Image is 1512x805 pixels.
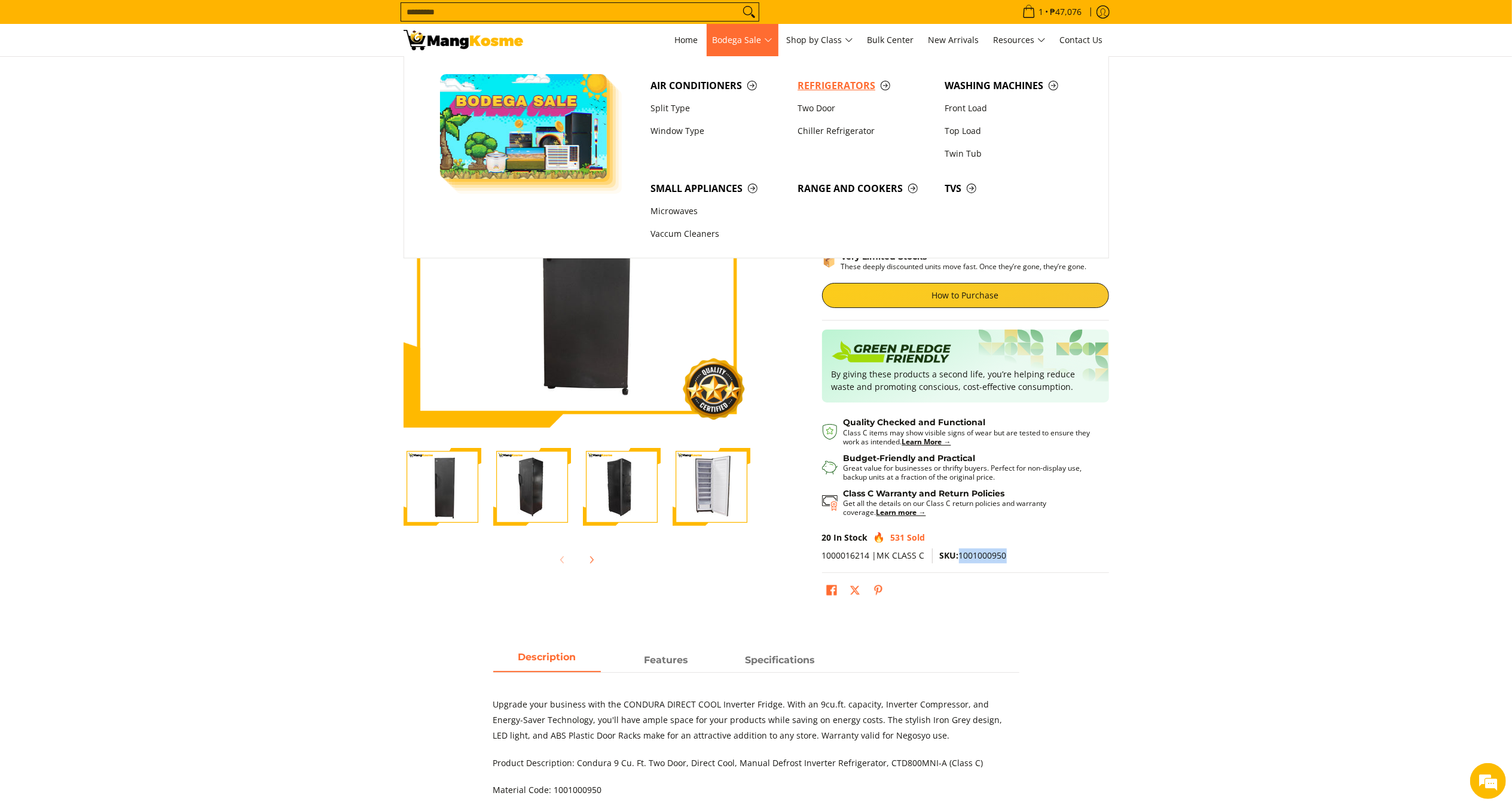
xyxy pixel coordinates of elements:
[902,437,951,447] a: Learn More →
[404,30,523,50] img: Class C STEALS: Condura Negosyo Upright Freezer Inverter l Mang Kosme
[822,532,832,543] span: 20
[940,550,959,561] span: SKU:
[798,78,933,93] span: Refrigerators
[493,699,1003,741] span: Upgrade your business with the CONDURA DIRECT COOL Inverter Fridge. With an 9cu.ft. capacity, Inv...
[988,24,1052,56] a: Resources
[1060,34,1103,45] span: Contact Us
[669,24,704,56] a: Home
[440,74,607,179] img: Bodega Sale
[870,582,887,602] a: Pin on Pinterest
[928,34,979,45] span: New Arrivals
[644,177,792,200] a: Small Appliances
[781,24,859,56] a: Shop by Class
[908,532,925,543] span: Sold
[644,120,792,142] a: Window Type
[945,78,1080,93] span: Washing Machines
[822,550,925,561] span: 1000016214 |MK CLASS C
[493,784,602,795] span: Material Code: 1001000950
[798,181,933,196] span: Range and Cookers
[404,448,481,526] img: Condura 9 Cu. Ft. Negosyo Upright Freezer, Manual Inverter Refrigerator, Iron Gray, CUF1000MNI-A ...
[673,448,750,526] img: Condura 9 Cu. Ft. Negosyo Upright Freezer, Manual Inverter Refrigerator, Iron Gray, CUF1000MNI-A ...
[792,120,939,142] a: Chiller Refrigerator
[841,262,1087,271] p: These deeply discounted units move fast. Once they’re gone, they’re gone.
[578,547,604,573] button: Next
[945,181,1080,196] span: TVs
[650,78,786,93] span: Air Conditioners
[792,177,939,200] a: Range and Cookers
[613,650,720,671] span: Features
[939,74,1086,97] a: Washing Machines
[939,142,1086,165] a: Twin Tub
[726,650,834,671] span: Specifications
[6,327,228,368] textarea: Type your message and hit 'Enter'
[862,24,920,56] a: Bulk Center
[493,448,571,526] img: Condura 9 Cu. Ft. Negosyo Upright Freezer, Manual Inverter Refrigerator, Iron Gray, CUF1000MNI-A ...
[644,223,792,246] a: Vaccum Cleaners
[535,24,1109,56] nav: Main Menu
[822,283,1109,308] a: How to Purchase
[613,650,720,672] a: Description 1
[876,507,926,517] a: Learn more →
[832,339,951,368] img: Badge sustainability green pledge friendly
[939,97,1086,120] a: Front Load
[583,448,661,526] img: Condura 9 Cu. Ft. Negosyo Upright Freezer, Manual Inverter Refrigerator, Iron Gray, CUF1000MNI-A ...
[847,582,863,602] a: Post on X
[939,120,1086,142] a: Top Load
[493,650,601,672] a: Description
[787,33,853,48] span: Shop by Class
[939,177,1086,200] a: TVs
[713,33,772,48] span: Bodega Sale
[650,181,786,196] span: Small Appliances
[844,464,1097,481] p: Great value for businesses or thrifty buyers. Perfect for non-display use, backup units at a frac...
[832,368,1099,393] p: By giving these products a second life, you’re helping reduce waste and promoting conscious, cost...
[868,34,914,45] span: Bulk Center
[844,488,1005,499] strong: Class C Warranty and Return Policies
[1049,8,1084,16] span: ₱47,076
[1054,24,1109,56] a: Contact Us
[707,24,778,56] a: Bodega Sale
[726,650,834,672] a: Description 2
[994,33,1046,48] span: Resources
[923,24,985,56] a: New Arrivals
[196,6,225,35] div: Minimize live chat window
[792,97,939,120] a: Two Door
[834,532,868,543] span: In Stock
[844,417,986,428] strong: Quality Checked and Functional
[644,97,792,120] a: Split Type
[823,582,840,602] a: Share on Facebook
[675,34,698,45] span: Home
[844,499,1097,517] p: Get all the details on our Class C return policies and warranty coverage.
[844,428,1097,446] p: Class C items may show visible signs of wear but are tested to ensure they work as intended.
[740,3,759,21] button: Search
[1037,8,1046,16] span: 1
[493,757,983,769] span: Product Description: Condura 9 Cu. Ft. Two Door, Direct Cool, Manual Defrost Inverter Refrigerato...
[1019,5,1086,19] span: •
[844,453,976,464] strong: Budget-Friendly and Practical
[644,200,792,223] a: Microwaves
[792,74,939,97] a: Refrigerators
[940,550,1007,561] span: 1001000950
[69,151,165,272] span: We're online!
[891,532,905,543] span: 531
[644,74,792,97] a: Air Conditioners
[62,67,201,83] div: Chat with us now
